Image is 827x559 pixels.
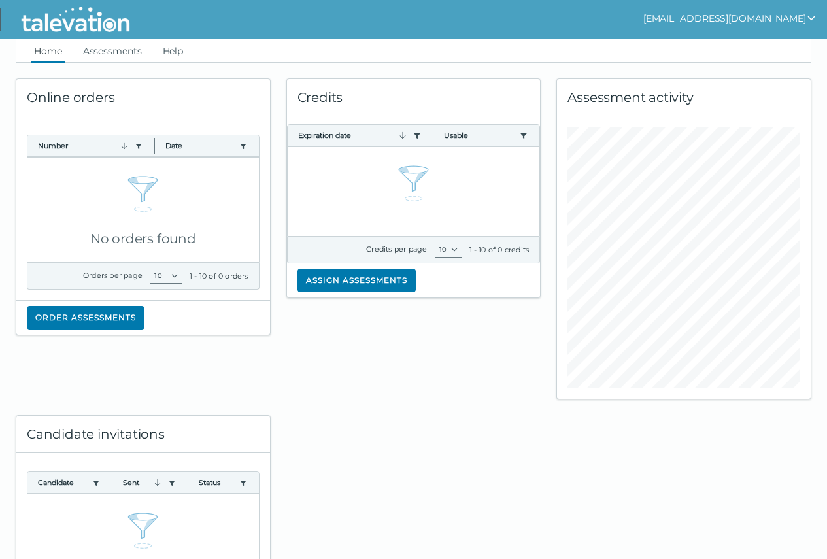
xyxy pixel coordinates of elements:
button: Column resize handle [150,131,159,160]
a: Home [31,39,65,63]
button: Expiration date [298,130,408,141]
div: Credits [287,79,541,116]
button: Usable [444,130,515,141]
button: Column resize handle [108,468,116,496]
button: Column resize handle [429,121,437,149]
button: Candidate [38,477,87,488]
div: Assessment activity [557,79,811,116]
button: Column resize handle [184,468,192,496]
img: Talevation_Logo_Transparent_white.png [16,3,135,36]
button: Sent [123,477,163,488]
div: 1 - 10 of 0 orders [190,271,248,281]
a: Help [160,39,186,63]
div: 1 - 10 of 0 credits [469,245,530,255]
button: Date [165,141,233,151]
label: Credits per page [366,245,427,254]
label: Orders per page [83,271,143,280]
span: No orders found [90,231,196,246]
button: Number [38,141,129,151]
a: Assessments [80,39,144,63]
button: Assign assessments [297,269,416,292]
button: show user actions [643,10,817,26]
button: Order assessments [27,306,144,330]
div: Online orders [16,79,270,116]
button: Status [199,477,233,488]
div: Candidate invitations [16,416,270,453]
